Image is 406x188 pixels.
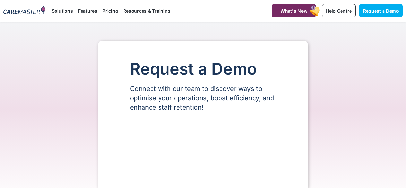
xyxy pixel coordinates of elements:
h1: Request a Demo [130,60,276,78]
img: CareMaster Logo [3,6,45,15]
span: What's New [281,8,307,13]
span: Request a Demo [363,8,399,13]
a: Help Centre [322,4,356,17]
span: Help Centre [326,8,352,13]
a: What's New [272,4,316,17]
a: Request a Demo [359,4,403,17]
iframe: Form 0 [130,123,276,171]
p: Connect with our team to discover ways to optimise your operations, boost efficiency, and enhance... [130,84,276,112]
